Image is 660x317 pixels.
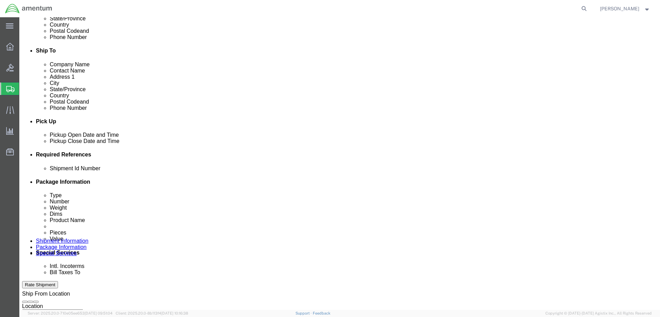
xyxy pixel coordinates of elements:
span: Craig Mitchell [600,5,639,12]
img: logo [5,3,52,14]
span: Copyright © [DATE]-[DATE] Agistix Inc., All Rights Reserved [545,310,652,316]
span: Client: 2025.20.0-8b113f4 [116,311,188,315]
iframe: FS Legacy Container [19,17,660,310]
span: [DATE] 10:16:38 [161,311,188,315]
a: Feedback [313,311,330,315]
button: [PERSON_NAME] [600,4,651,13]
span: Server: 2025.20.0-710e05ee653 [28,311,113,315]
a: Support [295,311,313,315]
span: [DATE] 09:51:04 [85,311,113,315]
